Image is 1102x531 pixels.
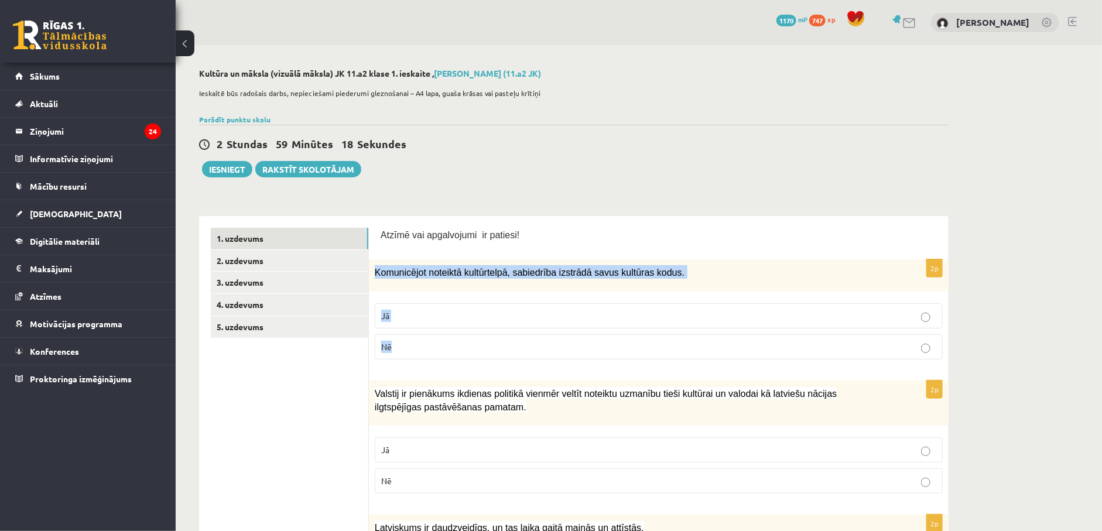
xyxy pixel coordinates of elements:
a: 5. uzdevums [211,316,368,338]
button: Iesniegt [202,161,252,177]
span: xp [827,15,835,24]
p: 2p [926,380,943,399]
span: Sākums [30,71,60,81]
span: Konferences [30,346,79,357]
span: 747 [809,15,826,26]
span: Minūtes [292,137,333,150]
a: Ziņojumi24 [15,118,161,145]
a: Rakstīt skolotājam [255,161,361,177]
a: Proktoringa izmēģinājums [15,365,161,392]
legend: Maksājumi [30,255,161,282]
img: Adelina Lačinova [937,18,949,29]
a: Digitālie materiāli [15,228,161,255]
legend: Ziņojumi [30,118,161,145]
a: 747 xp [809,15,841,24]
a: Parādīt punktu skalu [199,115,271,124]
span: 18 [341,137,353,150]
span: Digitālie materiāli [30,236,100,246]
input: Jā [921,313,930,322]
p: 2p [926,259,943,278]
span: Proktoringa izmēģinājums [30,374,132,384]
input: Nē [921,478,930,487]
a: Sākums [15,63,161,90]
a: 2. uzdevums [211,250,368,272]
span: [DEMOGRAPHIC_DATA] [30,208,122,219]
input: Nē [921,344,930,353]
a: 1170 mP [776,15,807,24]
span: Jā [381,310,389,321]
a: 1. uzdevums [211,228,368,249]
span: Mācību resursi [30,181,87,191]
span: Jā [381,444,389,455]
a: Rīgas 1. Tālmācības vidusskola [13,20,107,50]
span: 2 [217,137,223,150]
i: 24 [145,124,161,139]
a: Maksājumi [15,255,161,282]
a: Motivācijas programma [15,310,161,337]
a: Informatīvie ziņojumi [15,145,161,172]
a: Mācību resursi [15,173,161,200]
span: Stundas [227,137,268,150]
span: mP [798,15,807,24]
legend: Informatīvie ziņojumi [30,145,161,172]
a: 3. uzdevums [211,272,368,293]
a: 4. uzdevums [211,294,368,316]
a: [PERSON_NAME] (11.a2 JK) [434,68,541,78]
span: Nē [381,475,392,486]
p: Ieskaitē būs radošais darbs, nepieciešami piederumi gleznošanai – A4 lapa, guaša krāsas vai paste... [199,88,943,98]
span: Sekundes [357,137,406,150]
span: Atzīmes [30,291,61,302]
span: Valstij ir pienākums ikdienas politikā vienmēr veltīt noteiktu uzmanību tieši kultūrai un valodai... [375,389,837,412]
a: [DEMOGRAPHIC_DATA] [15,200,161,227]
a: Konferences [15,338,161,365]
input: Jā [921,447,930,456]
span: Aktuāli [30,98,58,109]
a: [PERSON_NAME] [956,16,1029,28]
a: Aktuāli [15,90,161,117]
span: 1170 [776,15,796,26]
span: 59 [276,137,288,150]
span: Komunicējot noteiktā kultūrtelpā, sabiedrība izstrādā savus kultūras kodus. [375,268,685,278]
span: Nē [381,341,392,352]
a: Atzīmes [15,283,161,310]
span: Atzīmē vai apgalvojumi ir patiesi! [381,230,519,240]
span: Motivācijas programma [30,318,122,329]
h2: Kultūra un māksla (vizuālā māksla) JK 11.a2 klase 1. ieskaite , [199,68,949,78]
